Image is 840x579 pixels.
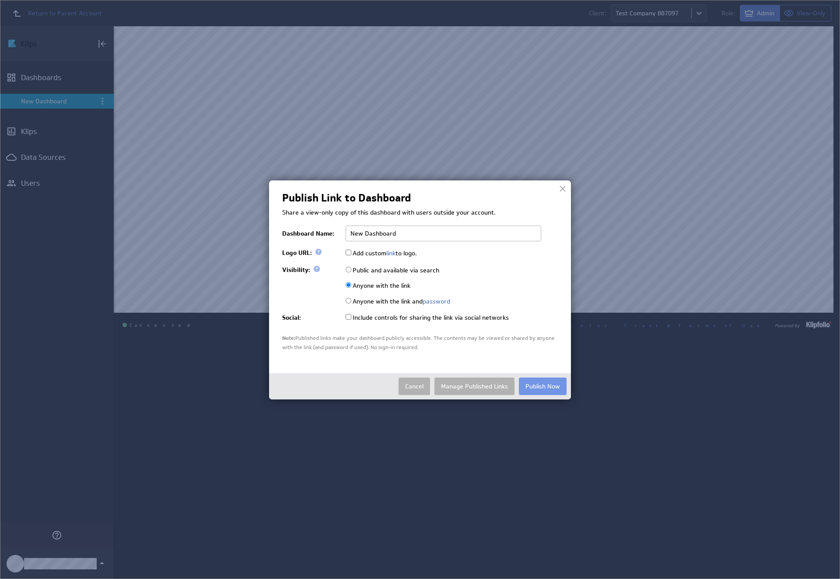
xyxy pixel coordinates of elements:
label: Anyone with the link and [346,297,450,305]
input: Include controls for sharing the link via social networks [346,314,351,320]
input: Anyone with the link andpassword [346,298,351,304]
td: Visibility: [282,261,341,277]
td: Social: [282,309,341,325]
button: Cancel [399,378,430,395]
label: Anyone with the link [346,282,410,289]
td: Logo URL: [282,245,341,261]
label: Add custom to logo. [346,249,417,257]
input: Anyone with the link [346,282,351,288]
span: Note: [282,335,295,342]
label: Include controls for sharing the link via social networks [346,314,509,321]
p: Share a view-only copy of this dashboard with users outside your account. [282,208,558,217]
h2: Publish Link to Dashboard [282,194,411,202]
input: Public and available via search [346,267,351,272]
label: Public and available via search [346,266,439,274]
td: Dashboard Name: [282,222,341,245]
a: Manage Published Links [434,378,514,395]
button: Publish Now [519,378,567,395]
input: Add customlinkto logo. [346,250,351,255]
a: password [423,297,450,305]
div: Published links make your dashboard publicly accessible. The contents may be viewed or shared by ... [282,334,558,351]
a: link [386,249,395,257]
